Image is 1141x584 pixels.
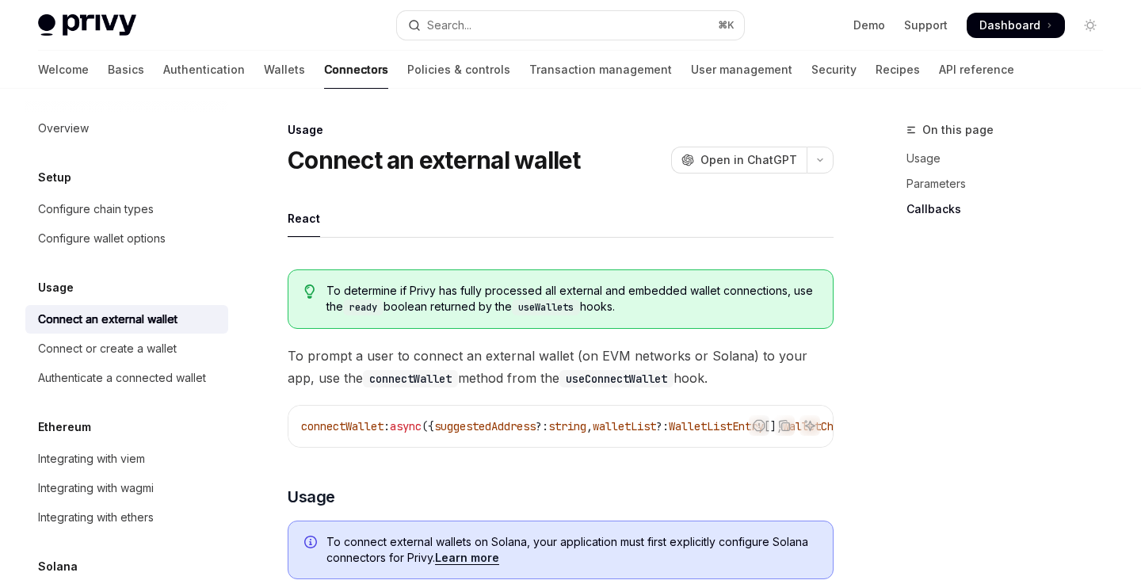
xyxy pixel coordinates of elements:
[38,119,89,138] div: Overview
[163,51,245,89] a: Authentication
[288,200,320,237] div: React
[922,120,994,139] span: On this page
[38,14,136,36] img: light logo
[718,19,735,32] span: ⌘ K
[264,51,305,89] a: Wallets
[671,147,807,174] button: Open in ChatGPT
[38,557,78,576] h5: Solana
[700,152,797,168] span: Open in ChatGPT
[363,370,458,387] code: connectWallet
[384,419,390,433] span: :
[108,51,144,89] a: Basics
[967,13,1065,38] a: Dashboard
[38,310,177,329] div: Connect an external wallet
[427,16,471,35] div: Search...
[586,419,593,433] span: ,
[304,284,315,299] svg: Tip
[326,283,817,315] span: To determine if Privy has fully processed all external and embedded wallet connections, use the b...
[25,195,228,223] a: Configure chain types
[904,17,948,33] a: Support
[324,51,388,89] a: Connectors
[38,508,154,527] div: Integrating with ethers
[774,415,795,436] button: Copy the contents from the code block
[559,370,674,387] code: useConnectWallet
[434,419,536,433] span: suggestedAddress
[25,364,228,392] a: Authenticate a connected wallet
[783,419,878,433] span: walletChainType
[288,122,834,138] div: Usage
[691,51,792,89] a: User management
[38,339,177,358] div: Connect or create a wallet
[979,17,1040,33] span: Dashboard
[38,278,74,297] h5: Usage
[38,368,206,387] div: Authenticate a connected wallet
[811,51,857,89] a: Security
[390,419,422,433] span: async
[38,449,145,468] div: Integrating with viem
[853,17,885,33] a: Demo
[906,197,1116,222] a: Callbacks
[548,419,586,433] span: string
[749,415,769,436] button: Report incorrect code
[656,419,669,433] span: ?:
[38,200,154,219] div: Configure chain types
[906,171,1116,197] a: Parameters
[343,300,384,315] code: ready
[407,51,510,89] a: Policies & controls
[38,479,154,498] div: Integrating with wagmi
[25,224,228,253] a: Configure wallet options
[25,114,228,143] a: Overview
[301,419,384,433] span: connectWallet
[38,168,71,187] h5: Setup
[25,474,228,502] a: Integrating with wagmi
[288,486,335,508] span: Usage
[25,305,228,334] a: Connect an external wallet
[536,419,548,433] span: ?:
[422,419,434,433] span: ({
[669,419,764,433] span: WalletListEntry
[397,11,743,40] button: Open search
[906,146,1116,171] a: Usage
[512,300,580,315] code: useWallets
[25,445,228,473] a: Integrating with viem
[593,419,656,433] span: walletList
[25,503,228,532] a: Integrating with ethers
[529,51,672,89] a: Transaction management
[38,51,89,89] a: Welcome
[288,345,834,389] span: To prompt a user to connect an external wallet (on EVM networks or Solana) to your app, use the m...
[25,334,228,363] a: Connect or create a wallet
[288,146,581,174] h1: Connect an external wallet
[38,418,91,437] h5: Ethereum
[799,415,820,436] button: Ask AI
[876,51,920,89] a: Recipes
[38,229,166,248] div: Configure wallet options
[1078,13,1103,38] button: Toggle dark mode
[939,51,1014,89] a: API reference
